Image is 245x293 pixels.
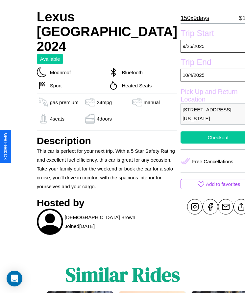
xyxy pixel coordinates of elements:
[50,114,64,123] p: 4 seats
[7,271,22,286] div: Open Intercom Messenger
[181,13,209,23] p: 150 x 9 days
[144,98,160,107] p: manual
[97,98,112,107] p: 24 mpg
[37,197,177,209] h3: Hosted by
[37,114,50,124] img: gas
[84,114,97,124] img: gas
[206,180,240,189] p: Add to favorites
[65,222,95,231] p: Joined [DATE]
[97,114,112,123] p: 4 doors
[131,97,144,107] img: gas
[3,133,8,160] div: Give Feedback
[118,68,142,77] p: Bluetooth
[40,55,60,63] p: Available
[192,157,233,166] p: Free Cancellations
[37,135,177,146] h3: Description
[37,97,50,107] img: gas
[65,213,135,222] p: [DEMOGRAPHIC_DATA] Brown
[65,261,180,288] h1: Similar Rides
[84,97,97,107] img: gas
[50,98,79,107] p: gas premium
[37,10,177,54] h2: Lexus [GEOGRAPHIC_DATA] 2024
[37,146,177,191] p: This car is perfect for your next trip. With a 5 Star Safety Rating and excellent fuel efficiency...
[47,68,71,77] p: Moonroof
[47,81,62,90] p: Sport
[118,81,152,90] p: Heated Seats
